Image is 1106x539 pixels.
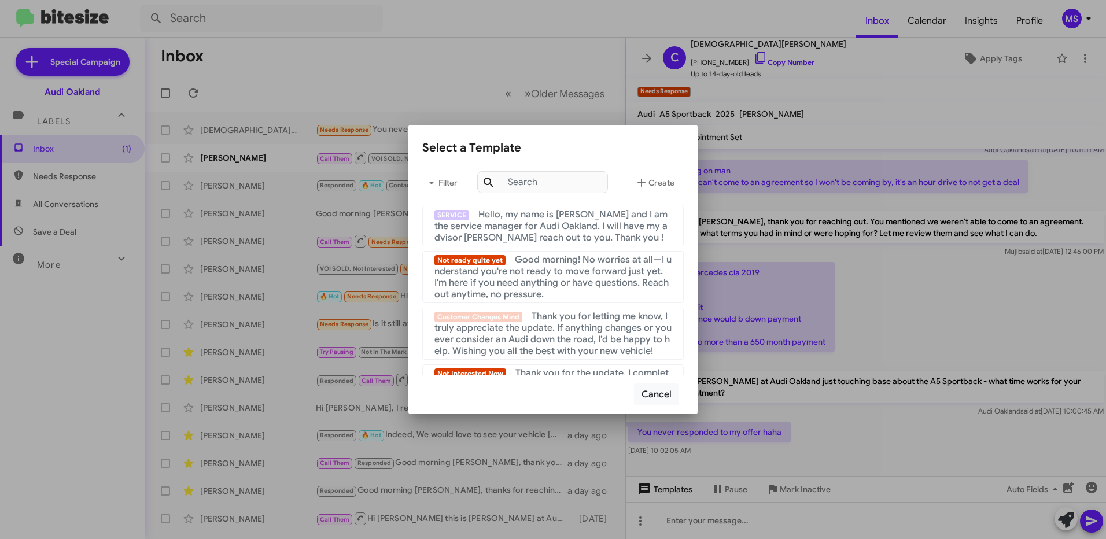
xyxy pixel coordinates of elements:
[434,367,671,414] span: Thank you for the update, I completely understand. If anything changes down the road or you have ...
[477,171,608,193] input: Search
[434,254,672,300] span: Good morning! No worries at all—I understand you're not ready to move forward just yet. I'm here ...
[434,255,506,265] span: Not ready quite yet
[434,311,672,357] span: Thank you for letting me know, I truly appreciate the update. If anything changes or you ever con...
[422,169,459,197] button: Filter
[422,172,459,193] span: Filter
[434,368,506,379] span: Not Interested Now
[422,139,684,157] div: Select a Template
[634,383,679,405] button: Cancel
[434,312,522,322] span: Customer Changes Mind
[434,209,668,243] span: Hello, my name is [PERSON_NAME] and I am the service manager for Audi Oakland. I will have my adv...
[635,172,674,193] span: Create
[434,210,469,220] span: SERVICE
[625,169,684,197] button: Create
